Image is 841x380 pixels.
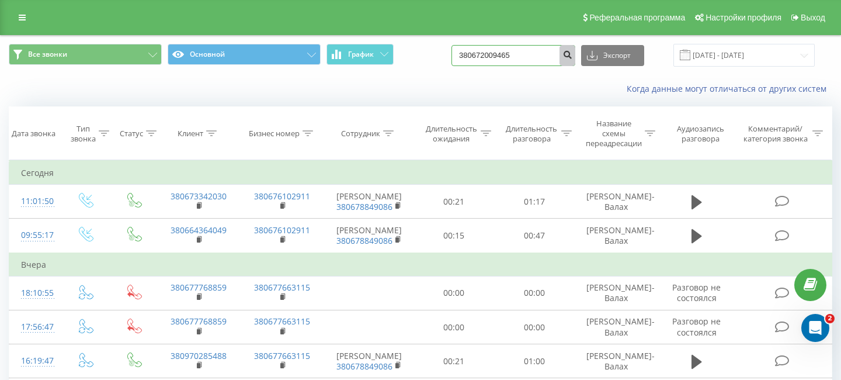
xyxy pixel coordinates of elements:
[494,344,575,378] td: 01:00
[627,83,832,94] a: Когда данные могут отличаться от других систем
[741,124,809,144] div: Комментарий/категория звонка
[801,314,829,342] iframe: Intercom live chat
[575,219,658,253] td: [PERSON_NAME]-Валах
[575,310,658,344] td: [PERSON_NAME]-Валах
[581,45,644,66] button: Экспорт
[21,316,49,338] div: 17:56:47
[672,282,721,303] span: Разговор не состоялся
[254,282,310,293] a: 380677663115
[21,224,49,247] div: 09:55:17
[21,190,49,213] div: 11:01:50
[575,344,658,378] td: [PERSON_NAME]-Валах
[21,350,49,372] div: 16:19:47
[414,185,495,219] td: 00:21
[254,224,310,236] a: 380676102911
[171,316,227,327] a: 380677768859
[414,276,495,310] td: 00:00
[801,13,825,22] span: Выход
[575,276,658,310] td: [PERSON_NAME]-Валах
[249,129,300,139] div: Бизнес номер
[585,119,642,148] div: Название схемы переадресации
[425,124,478,144] div: Длительность ожидания
[414,344,495,378] td: 00:21
[324,219,414,253] td: [PERSON_NAME]
[120,129,143,139] div: Статус
[451,45,575,66] input: Поиск по номеру
[341,129,380,139] div: Сотрудник
[589,13,685,22] span: Реферальная программа
[254,350,310,361] a: 380677663115
[324,185,414,219] td: [PERSON_NAME]
[9,44,162,65] button: Все звонки
[575,185,658,219] td: [PERSON_NAME]-Валах
[254,316,310,327] a: 380677663115
[171,350,227,361] a: 380970285488
[168,44,321,65] button: Основной
[28,50,67,59] span: Все звонки
[494,219,575,253] td: 00:47
[336,235,392,246] a: 380678849086
[414,219,495,253] td: 00:15
[9,253,832,277] td: Вчера
[494,185,575,219] td: 01:17
[348,50,374,58] span: График
[336,201,392,212] a: 380678849086
[825,314,835,323] span: 2
[669,124,732,144] div: Аудиозапись разговора
[9,161,832,185] td: Сегодня
[171,282,227,293] a: 380677768859
[178,129,203,139] div: Клиент
[171,224,227,236] a: 380664364049
[414,310,495,344] td: 00:00
[706,13,781,22] span: Настройки профиля
[171,191,227,202] a: 380673342030
[505,124,558,144] div: Длительность разговора
[324,344,414,378] td: [PERSON_NAME]
[494,310,575,344] td: 00:00
[336,361,392,372] a: 380678849086
[672,316,721,337] span: Разговор не состоялся
[494,276,575,310] td: 00:00
[326,44,394,65] button: График
[12,129,55,139] div: Дата звонка
[254,191,310,202] a: 380676102911
[21,282,49,305] div: 18:10:55
[71,124,96,144] div: Тип звонка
